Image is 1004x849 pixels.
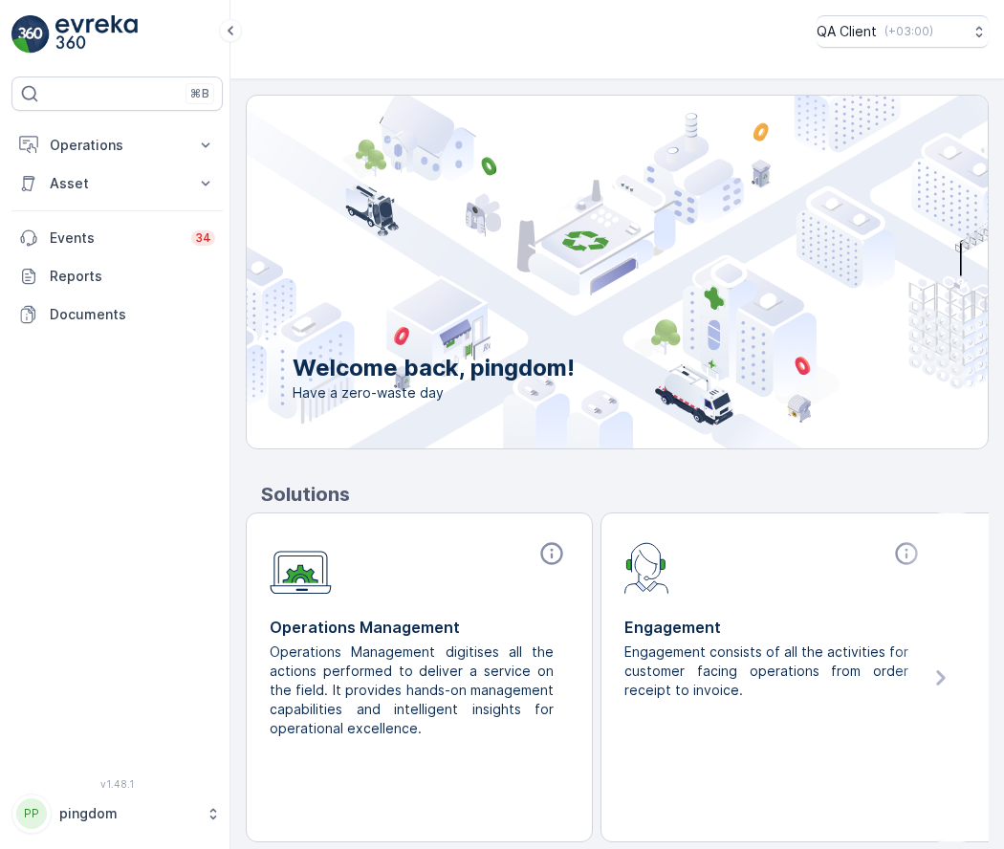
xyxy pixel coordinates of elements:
img: module-icon [270,540,332,595]
p: Solutions [261,480,989,509]
p: ⌘B [190,86,209,101]
button: Asset [11,164,223,203]
span: v 1.48.1 [11,778,223,790]
p: Operations Management digitises all the actions performed to deliver a service on the field. It p... [270,642,554,738]
p: 34 [195,230,211,246]
p: Events [50,229,180,248]
p: Engagement [624,616,924,639]
p: ( +03:00 ) [884,24,933,39]
button: Operations [11,126,223,164]
p: pingdom [59,804,196,823]
p: QA Client [817,22,877,41]
button: QA Client(+03:00) [817,15,989,48]
p: Asset [50,174,185,193]
p: Operations Management [270,616,569,639]
a: Documents [11,295,223,334]
p: Documents [50,305,215,324]
img: city illustration [161,96,988,448]
div: PP [16,798,47,829]
button: PPpingdom [11,794,223,834]
p: Operations [50,136,185,155]
p: Welcome back, pingdom! [293,353,575,383]
span: Have a zero-waste day [293,383,575,403]
a: Reports [11,257,223,295]
p: Engagement consists of all the activities for customer facing operations from order receipt to in... [624,642,908,700]
img: logo_light-DOdMpM7g.png [55,15,138,54]
img: module-icon [624,540,669,594]
p: Reports [50,267,215,286]
a: Events34 [11,219,223,257]
img: logo [11,15,50,54]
